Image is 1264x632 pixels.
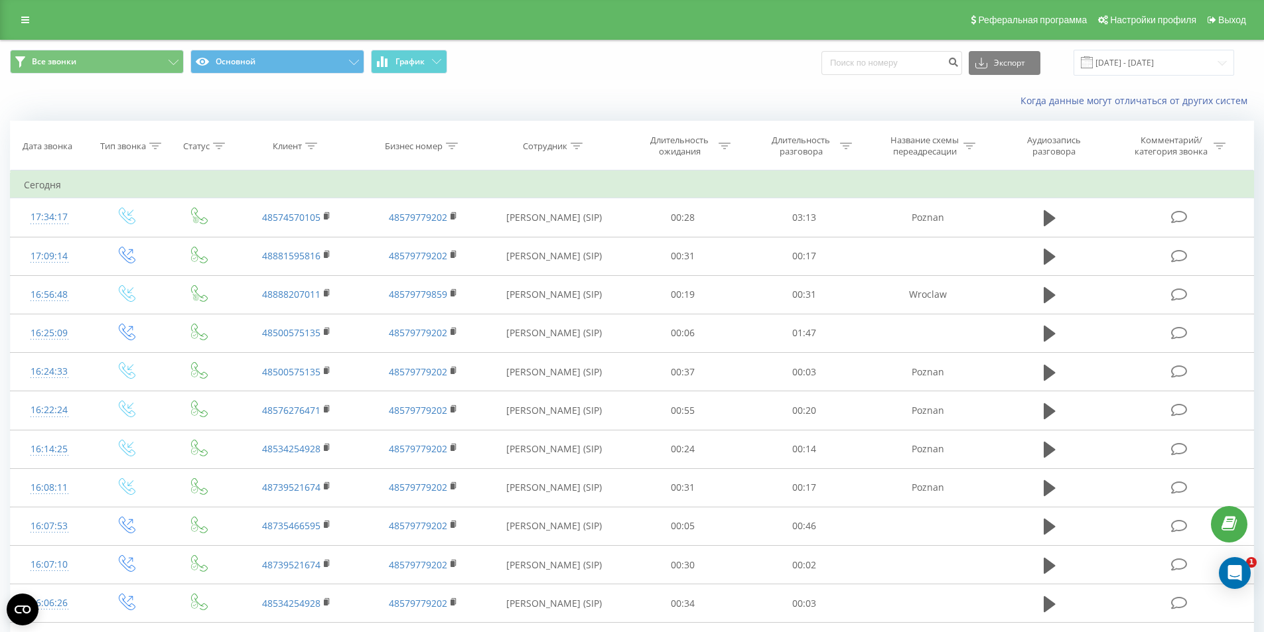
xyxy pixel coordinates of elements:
[821,51,962,75] input: Поиск по номеру
[389,404,447,416] a: 48579779202
[744,314,865,352] td: 01:47
[262,442,320,455] a: 48534254928
[24,320,75,346] div: 16:25:09
[622,507,744,545] td: 00:05
[622,468,744,507] td: 00:31
[262,288,320,300] a: 48888207011
[389,211,447,223] a: 48579779202
[262,326,320,339] a: 48500575135
[1020,94,1254,107] a: Когда данные могут отличаться от других систем
[889,135,960,157] div: Название схемы переадресации
[389,365,447,378] a: 48579779202
[744,468,865,507] td: 00:17
[865,468,991,507] td: Poznan
[389,442,447,455] a: 48579779202
[24,513,75,539] div: 16:07:53
[11,172,1254,198] td: Сегодня
[183,141,210,152] div: Статус
[486,507,622,545] td: [PERSON_NAME] (SIP)
[486,584,622,623] td: [PERSON_NAME] (SIP)
[865,198,991,237] td: Poznan
[865,353,991,391] td: Poznan
[385,141,443,152] div: Бизнес номер
[24,359,75,385] div: 16:24:33
[190,50,364,74] button: Основной
[622,430,744,468] td: 00:24
[978,15,1087,25] span: Реферальная программа
[395,57,425,66] span: График
[32,56,76,67] span: Все звонки
[10,50,184,74] button: Все звонки
[744,237,865,275] td: 00:17
[622,198,744,237] td: 00:28
[389,558,447,571] a: 48579779202
[262,519,320,532] a: 48735466595
[744,507,865,545] td: 00:46
[523,141,567,152] div: Сотрудник
[486,198,622,237] td: [PERSON_NAME] (SIP)
[486,237,622,275] td: [PERSON_NAME] (SIP)
[371,50,447,74] button: График
[486,546,622,584] td: [PERSON_NAME] (SIP)
[622,353,744,391] td: 00:37
[766,135,837,157] div: Длительность разговора
[7,594,38,625] button: Open CMP widget
[1218,15,1246,25] span: Выход
[389,481,447,493] a: 48579779202
[865,430,991,468] td: Poznan
[262,211,320,223] a: 48574570105
[24,475,75,501] div: 16:08:11
[486,353,622,391] td: [PERSON_NAME] (SIP)
[744,584,865,623] td: 00:03
[622,275,744,314] td: 00:19
[644,135,715,157] div: Длительность ожидания
[24,204,75,230] div: 17:34:17
[744,546,865,584] td: 00:02
[486,468,622,507] td: [PERSON_NAME] (SIP)
[486,391,622,430] td: [PERSON_NAME] (SIP)
[622,584,744,623] td: 00:34
[622,391,744,430] td: 00:55
[389,597,447,609] a: 48579779202
[389,326,447,339] a: 48579779202
[389,249,447,262] a: 48579779202
[486,314,622,352] td: [PERSON_NAME] (SIP)
[622,237,744,275] td: 00:31
[486,275,622,314] td: [PERSON_NAME] (SIP)
[24,590,75,616] div: 16:06:26
[744,198,865,237] td: 03:13
[1133,135,1210,157] div: Комментарий/категория звонка
[262,404,320,416] a: 48576276471
[262,597,320,609] a: 48534254928
[486,430,622,468] td: [PERSON_NAME] (SIP)
[744,391,865,430] td: 00:20
[23,141,72,152] div: Дата звонка
[744,430,865,468] td: 00:14
[389,288,447,300] a: 48579779859
[1246,557,1257,568] span: 1
[622,546,744,584] td: 00:30
[100,141,146,152] div: Тип звонка
[865,275,991,314] td: Wroclaw
[1219,557,1251,589] div: Open Intercom Messenger
[969,51,1040,75] button: Экспорт
[1011,135,1097,157] div: Аудиозапись разговора
[262,558,320,571] a: 48739521674
[262,249,320,262] a: 48881595816
[24,397,75,423] div: 16:22:24
[262,365,320,378] a: 48500575135
[622,314,744,352] td: 00:06
[24,282,75,308] div: 16:56:48
[273,141,302,152] div: Клиент
[262,481,320,493] a: 48739521674
[24,552,75,578] div: 16:07:10
[389,519,447,532] a: 48579779202
[24,243,75,269] div: 17:09:14
[24,436,75,462] div: 16:14:25
[1110,15,1196,25] span: Настройки профиля
[744,275,865,314] td: 00:31
[744,353,865,391] td: 00:03
[865,391,991,430] td: Poznan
